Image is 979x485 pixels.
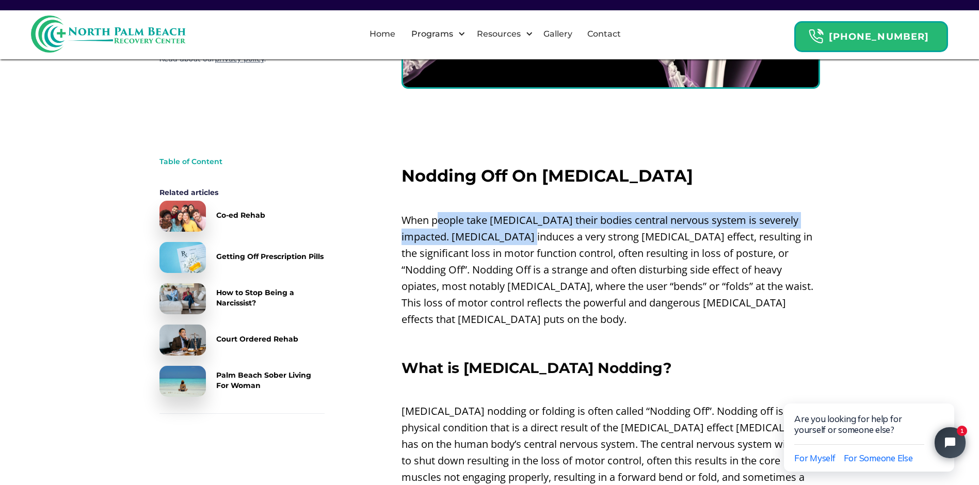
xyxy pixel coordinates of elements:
a: Home [363,18,402,51]
a: Palm Beach Sober Living For Woman [159,366,325,397]
h2: Nodding Off On [MEDICAL_DATA] [402,167,820,185]
div: Resources [468,18,536,51]
div: Resources [474,28,523,40]
button: For Myself [71,452,112,464]
strong: What is [MEDICAL_DATA] Nodding? [402,359,671,377]
a: Gallery [537,18,579,51]
a: Getting Off Prescription Pills [159,242,325,273]
div: Co-ed Rehab [216,210,265,220]
p: ‍ [402,381,820,398]
button: For Someone Else [120,452,189,464]
p: ‍ [402,190,820,207]
div: Table of Content [159,156,325,167]
div: Programs [403,18,468,51]
div: Court Ordered Rehab [216,334,298,344]
button: Close chat widget [211,427,242,458]
span: For Someone Else [120,452,189,463]
div: Programs [409,28,456,40]
div: Are you looking for help for yourself or someone else? [71,403,220,445]
div: How to Stop Being a Narcissist? [216,287,325,308]
a: Co-ed Rehab [159,201,325,232]
div: Palm Beach Sober Living For Woman [216,370,325,391]
p: ‍ [402,333,820,349]
a: How to Stop Being a Narcissist? [159,283,325,314]
p: When people take [MEDICAL_DATA] their bodies central nervous system is severely impacted. [MEDICA... [402,212,820,328]
div: Getting Off Prescription Pills [216,251,324,262]
div: Related articles [159,187,325,198]
a: Court Ordered Rehab [159,325,325,355]
a: Contact [581,18,627,51]
span: For Myself [71,452,112,463]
